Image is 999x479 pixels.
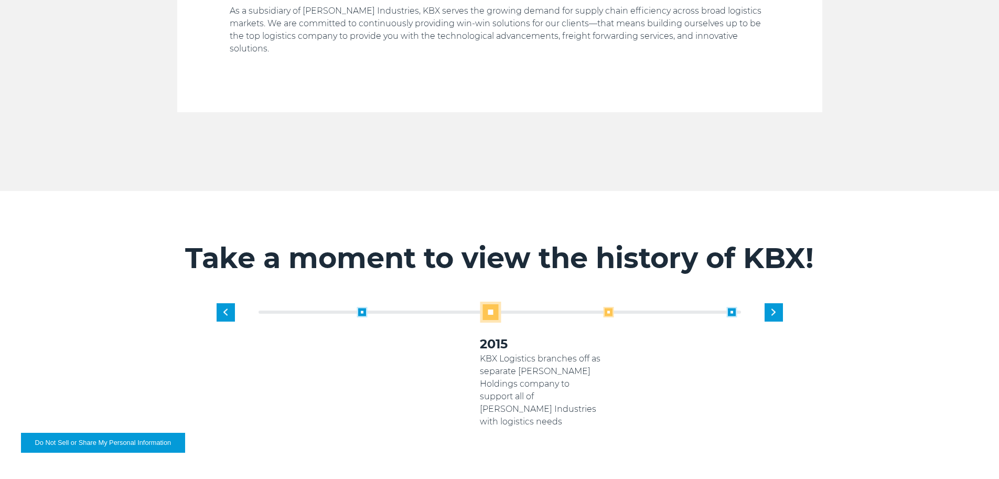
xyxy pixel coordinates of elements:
img: next slide [771,309,776,316]
div: Next slide [765,303,783,322]
h2: Take a moment to view the history of KBX! [177,241,822,275]
div: Previous slide [217,303,235,322]
p: As a subsidiary of [PERSON_NAME] Industries, KBX serves the growing demand for supply chain effic... [230,5,770,55]
h3: 2015 [480,336,603,353]
button: Do Not Sell or Share My Personal Information [21,433,185,453]
p: KBX Logistics branches off as separate [PERSON_NAME] Holdings company to support all of [PERSON_N... [480,353,603,428]
img: previous slide [223,309,228,316]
